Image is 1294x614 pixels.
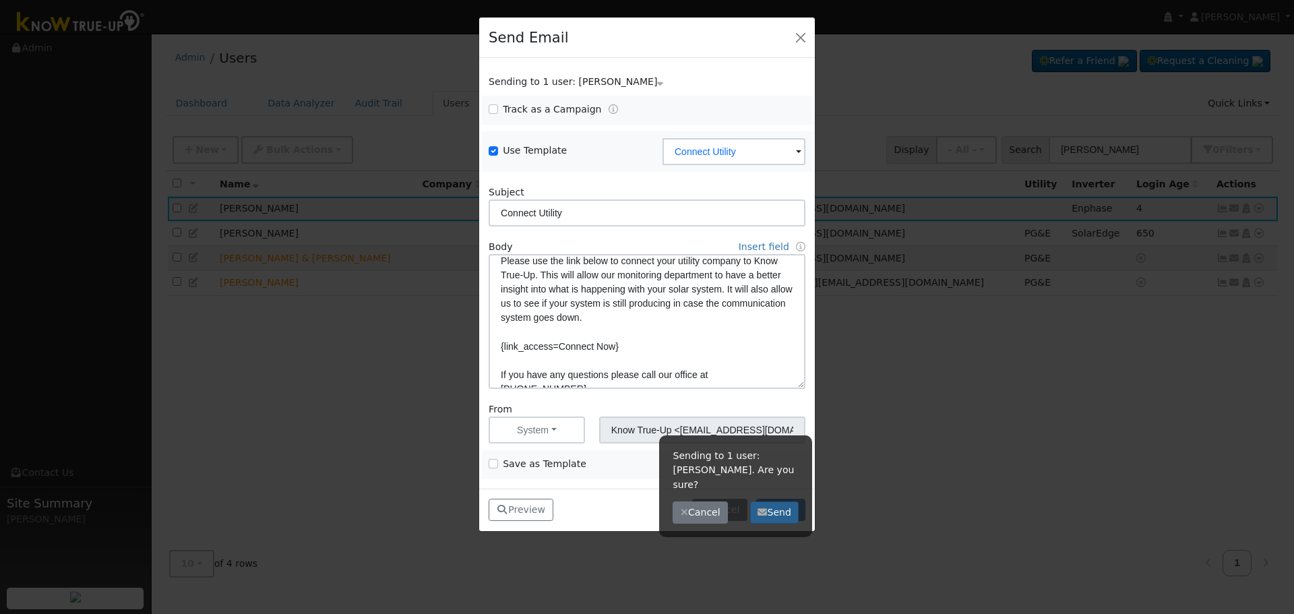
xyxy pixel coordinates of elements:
label: Track as a Campaign [503,102,601,117]
label: Body [489,240,513,254]
input: Select a Template [663,138,805,165]
a: Fields [796,241,805,252]
button: Send [750,501,799,524]
label: Use Template [503,144,567,158]
a: Insert field [739,241,789,252]
label: Save as Template [503,457,586,471]
button: System [489,417,585,443]
button: Preview [489,499,553,522]
input: Use Template [489,146,498,156]
p: Sending to 1 user: [PERSON_NAME]. Are you sure? [673,449,799,491]
div: Show users [482,75,813,89]
input: Save as Template [489,459,498,468]
input: Track as a Campaign [489,104,498,114]
button: Cancel [673,501,728,524]
a: Tracking Campaigns [609,104,618,115]
label: Subject [489,185,524,199]
label: From [489,402,512,417]
h4: Send Email [489,27,568,49]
